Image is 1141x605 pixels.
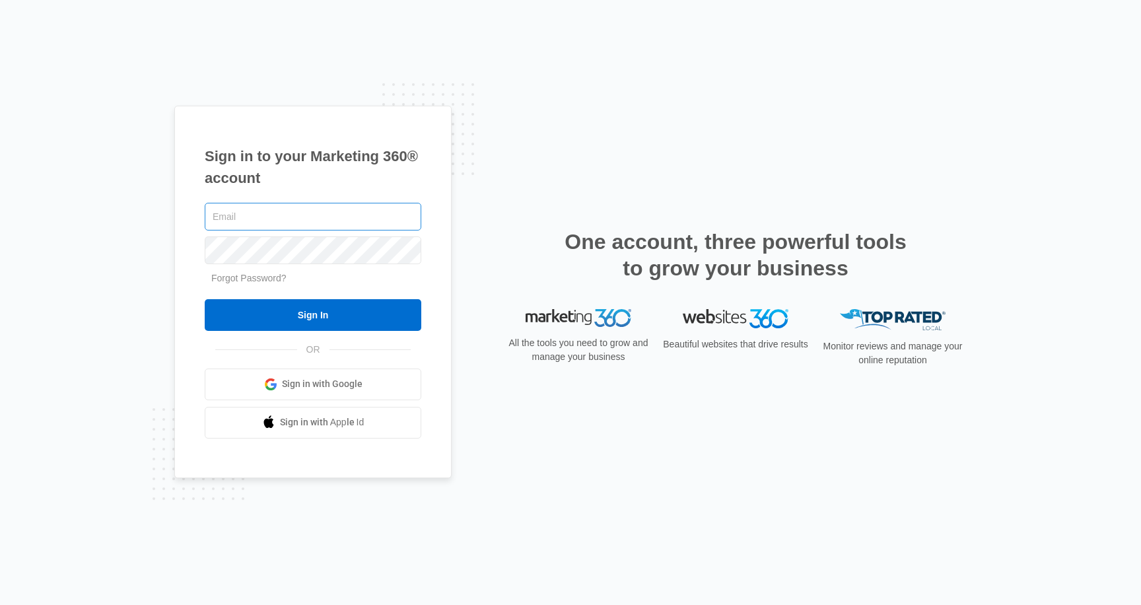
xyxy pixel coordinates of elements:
[526,309,631,328] img: Marketing 360
[205,369,421,400] a: Sign in with Google
[205,203,421,231] input: Email
[211,273,287,283] a: Forgot Password?
[683,309,788,328] img: Websites 360
[840,309,946,331] img: Top Rated Local
[205,299,421,331] input: Sign In
[280,415,364,429] span: Sign in with Apple Id
[205,145,421,189] h1: Sign in to your Marketing 360® account
[662,338,810,351] p: Beautiful websites that drive results
[819,339,967,367] p: Monitor reviews and manage your online reputation
[205,407,421,439] a: Sign in with Apple Id
[297,343,329,357] span: OR
[561,229,911,281] h2: One account, three powerful tools to grow your business
[282,377,363,391] span: Sign in with Google
[504,336,652,364] p: All the tools you need to grow and manage your business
